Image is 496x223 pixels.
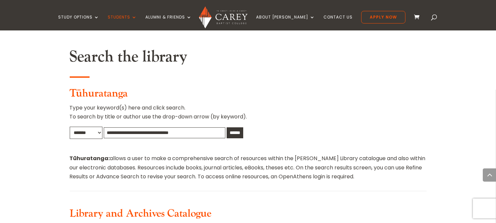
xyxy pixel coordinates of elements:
a: Study Options [58,15,99,30]
p: Type your keyword(s) here and click search. To search by title or author use the drop-down arrow ... [70,103,427,126]
h2: Search the library [70,47,427,70]
a: Apply Now [361,11,405,23]
a: Students [108,15,137,30]
strong: Tūhuratanga: [70,155,110,162]
p: allows a user to make a comprehensive search of resources within the [PERSON_NAME] Library catalo... [70,154,427,181]
a: About [PERSON_NAME] [256,15,315,30]
h3: Tūhuratanga [70,87,427,103]
img: Carey Baptist College [199,6,248,28]
a: Contact Us [324,15,353,30]
a: Alumni & Friends [145,15,192,30]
